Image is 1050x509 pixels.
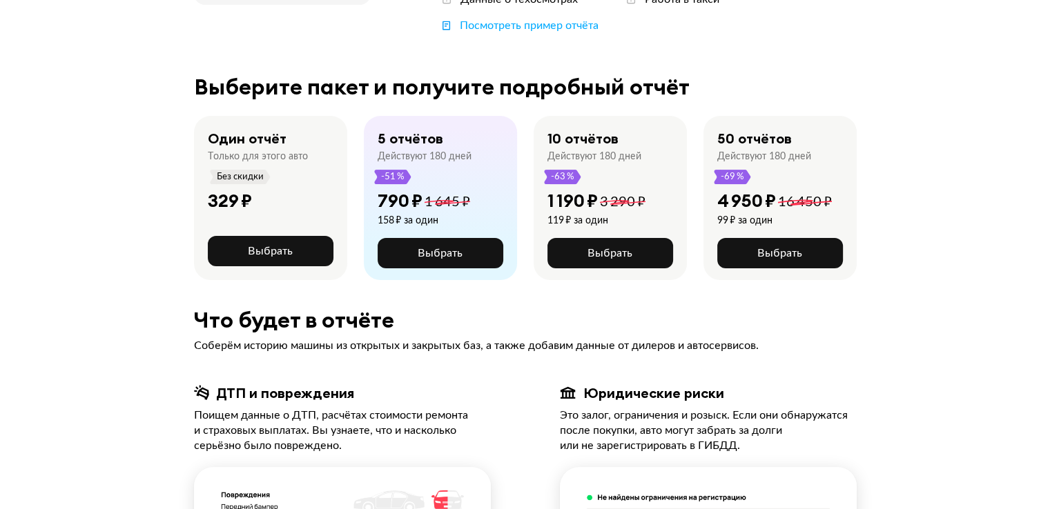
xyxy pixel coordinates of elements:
[208,236,333,266] button: Выбрать
[194,408,491,453] div: Поищем данные о ДТП, расчётах стоимости ремонта и страховых выплатах. Вы узнаете, что и насколько...
[378,214,470,227] div: 158 ₽ за один
[720,170,745,184] span: -69 %
[547,130,619,148] div: 10 отчётов
[418,248,463,259] span: Выбрать
[216,170,264,184] span: Без скидки
[378,238,503,268] button: Выбрать
[778,195,832,209] span: 16 450 ₽
[194,74,857,99] div: Выберите пакет и получите подробный отчёт
[378,150,471,163] div: Действуют 180 дней
[216,384,354,402] div: ДТП и повреждения
[380,170,405,184] span: -51 %
[460,18,599,33] div: Посмотреть пример отчёта
[208,130,286,148] div: Один отчёт
[208,190,252,212] div: 329 ₽
[425,195,470,209] span: 1 645 ₽
[547,238,673,268] button: Выбрать
[550,170,575,184] span: -63 %
[717,190,776,212] div: 4 950 ₽
[547,150,641,163] div: Действуют 180 дней
[587,248,632,259] span: Выбрать
[717,130,792,148] div: 50 отчётов
[194,338,857,353] div: Соберём историю машины из открытых и закрытых баз, а также добавим данные от дилеров и автосервисов.
[717,238,843,268] button: Выбрать
[600,195,645,209] span: 3 290 ₽
[717,150,811,163] div: Действуют 180 дней
[757,248,802,259] span: Выбрать
[208,150,308,163] div: Только для этого авто
[547,190,598,212] div: 1 190 ₽
[194,308,857,332] div: Что будет в отчёте
[378,130,443,148] div: 5 отчётов
[378,190,422,212] div: 790 ₽
[440,18,599,33] a: Посмотреть пример отчёта
[547,214,645,227] div: 119 ₽ за один
[717,214,832,227] div: 99 ₽ за один
[583,384,724,402] div: Юридические риски
[248,246,293,257] span: Выбрать
[560,408,857,453] div: Это залог, ограничения и розыск. Если они обнаружатся после покупки, авто могут забрать за долги ...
